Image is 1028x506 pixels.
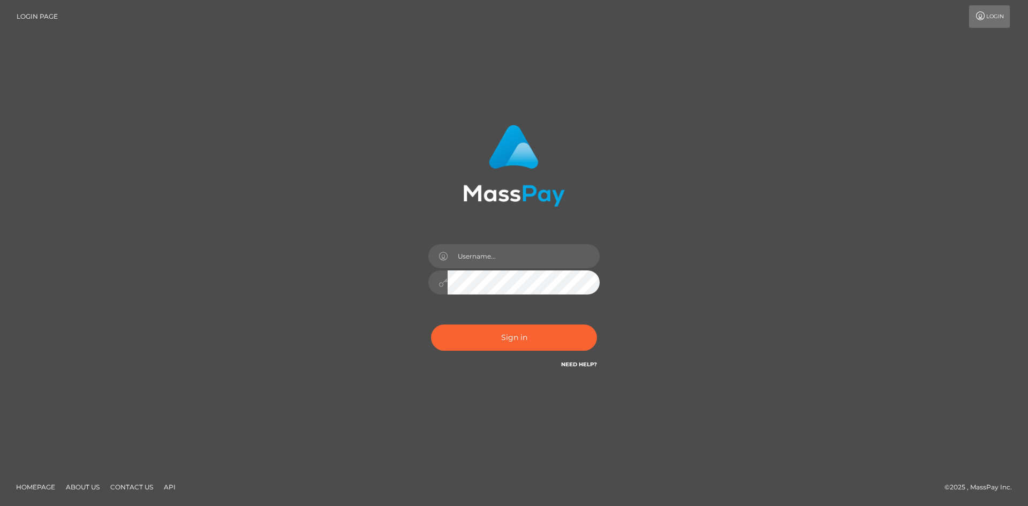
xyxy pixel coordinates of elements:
input: Username... [448,244,600,268]
div: © 2025 , MassPay Inc. [944,481,1020,493]
a: Need Help? [561,361,597,368]
a: Login Page [17,5,58,28]
img: MassPay Login [463,125,565,207]
a: Login [969,5,1010,28]
a: Contact Us [106,479,157,495]
a: API [160,479,180,495]
a: About Us [62,479,104,495]
a: Homepage [12,479,59,495]
button: Sign in [431,324,597,351]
